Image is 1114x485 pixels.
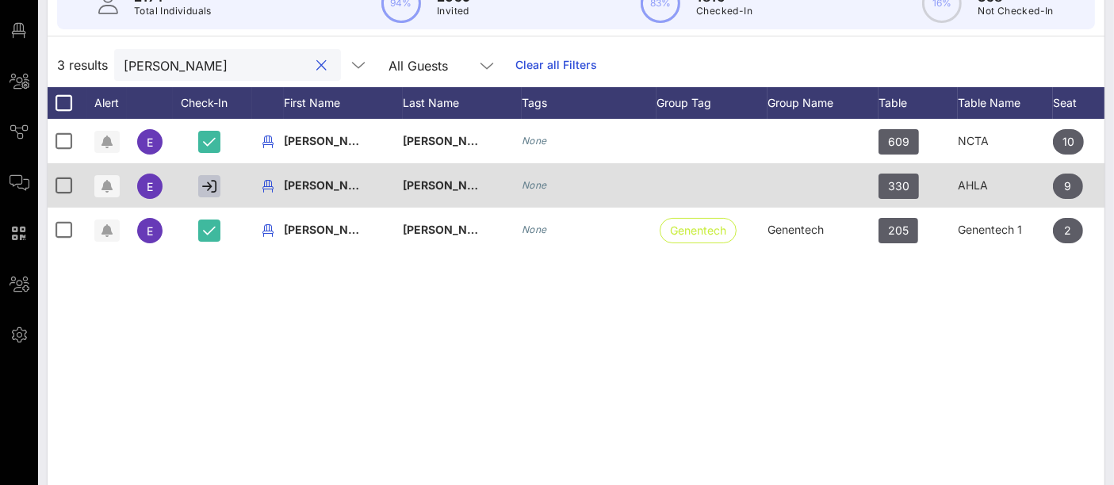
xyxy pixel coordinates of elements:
[389,59,448,73] div: All Guests
[1065,218,1072,243] span: 2
[670,219,726,242] span: Genentech
[888,218,909,243] span: 205
[317,58,327,74] button: clear icon
[1065,174,1072,199] span: 9
[284,134,377,147] span: [PERSON_NAME]
[888,129,909,155] span: 609
[147,136,153,149] span: E
[768,223,824,236] span: Genentech
[978,3,1054,19] p: Not Checked-In
[888,174,909,199] span: 330
[284,178,377,192] span: [PERSON_NAME]
[1062,129,1074,155] span: 10
[879,87,958,119] div: Table
[522,223,547,235] i: None
[958,208,1053,252] div: Genentech 1
[284,87,403,119] div: First Name
[657,87,768,119] div: Group Tag
[696,3,752,19] p: Checked-In
[147,180,153,193] span: E
[379,49,506,81] div: All Guests
[958,87,1053,119] div: Table Name
[403,87,522,119] div: Last Name
[437,3,471,19] p: Invited
[284,223,377,236] span: [PERSON_NAME]
[515,56,597,74] a: Clear all Filters
[173,87,252,119] div: Check-In
[522,179,547,191] i: None
[403,223,496,236] span: [PERSON_NAME]
[958,119,1053,163] div: NCTA
[403,134,496,147] span: [PERSON_NAME]
[147,224,153,238] span: E
[768,87,879,119] div: Group Name
[522,87,657,119] div: Tags
[403,178,496,192] span: [PERSON_NAME]
[522,135,547,147] i: None
[57,55,108,74] span: 3 results
[958,163,1053,208] div: AHLA
[134,3,212,19] p: Total Individuals
[87,87,127,119] div: Alert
